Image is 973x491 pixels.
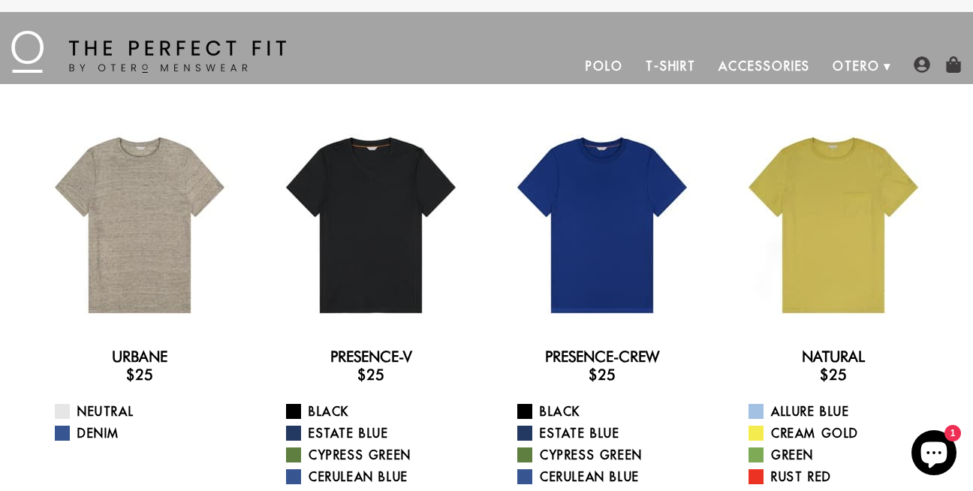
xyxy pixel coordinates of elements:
[112,348,167,366] a: Urbane
[707,48,821,84] a: Accessories
[11,31,286,73] img: The Perfect Fit - by Otero Menswear - Logo
[36,366,243,384] h3: $25
[749,446,937,464] a: Green
[330,348,412,366] a: Presence-V
[914,56,930,73] img: user-account-icon.png
[749,402,937,420] a: Allure Blue
[907,430,961,479] inbox-online-store-chat: Shopify online store chat
[945,56,962,73] img: shopping-bag-icon.png
[55,402,243,420] a: Neutral
[286,402,474,420] a: Black
[545,348,659,366] a: Presence-Crew
[821,48,891,84] a: Otero
[267,366,474,384] h3: $25
[517,446,706,464] a: Cypress Green
[55,424,243,442] a: Denim
[749,468,937,486] a: Rust Red
[802,348,865,366] a: Natural
[286,468,474,486] a: Cerulean Blue
[517,468,706,486] a: Cerulean Blue
[574,48,634,84] a: Polo
[286,424,474,442] a: Estate Blue
[286,446,474,464] a: Cypress Green
[499,366,706,384] h3: $25
[517,402,706,420] a: Black
[730,366,937,384] h3: $25
[517,424,706,442] a: Estate Blue
[749,424,937,442] a: Cream Gold
[634,48,707,84] a: T-Shirt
